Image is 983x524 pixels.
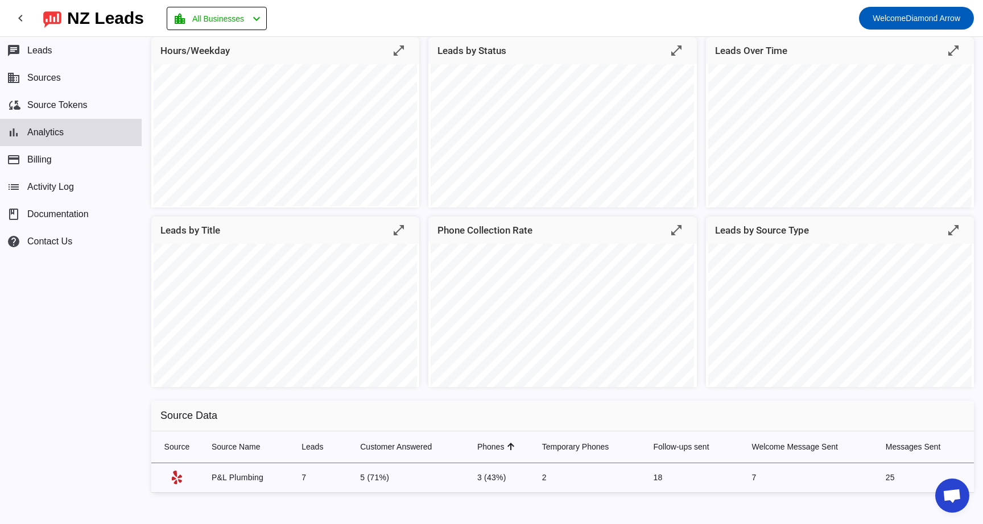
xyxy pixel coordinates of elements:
[27,236,72,247] span: Contact Us
[947,223,960,237] mat-icon: open_in_full
[7,71,20,85] mat-icon: business
[67,10,144,26] div: NZ Leads
[7,153,20,167] mat-icon: payment
[751,441,837,452] div: Welcome Message Sent
[468,463,533,493] td: 3 (43%)
[437,43,506,59] mat-card-title: Leads by Status
[151,401,974,431] h2: Source Data
[670,223,683,237] mat-icon: open_in_full
[873,10,960,26] span: Diamond Arrow
[27,100,88,110] span: Source Tokens
[167,7,267,30] button: All Businesses
[7,98,20,112] mat-icon: cloud_sync
[542,441,635,452] div: Temporary Phones
[437,222,532,238] mat-card-title: Phone Collection Rate
[160,222,220,238] mat-card-title: Leads by Title
[27,127,64,138] span: Analytics
[477,441,524,452] div: Phones
[14,11,27,25] mat-icon: chevron_left
[250,12,263,26] mat-icon: chevron_left
[859,7,974,30] button: WelcomeDiamond Arrow
[742,463,876,493] td: 7
[360,441,459,452] div: Customer Answered
[7,235,20,248] mat-icon: help
[7,126,20,139] mat-icon: bar_chart
[192,11,244,27] span: All Businesses
[212,441,261,452] div: Source Name
[27,182,74,192] span: Activity Log
[477,441,504,452] div: Phones
[351,463,468,493] td: 5 (71%)
[7,180,20,194] mat-icon: list
[151,431,203,463] th: Source
[542,441,609,452] div: Temporary Phones
[43,9,61,28] img: logo
[653,441,733,452] div: Follow-ups sent
[935,479,969,513] a: Open chat
[212,441,283,452] div: Source Name
[947,44,960,57] mat-icon: open_in_full
[715,43,787,59] mat-card-title: Leads Over Time
[886,441,941,452] div: Messages Sent
[886,441,965,452] div: Messages Sent
[160,43,230,59] mat-card-title: Hours/Weekday
[715,222,809,238] mat-card-title: Leads by Source Type
[27,73,61,83] span: Sources
[27,45,52,56] span: Leads
[173,12,187,26] mat-icon: location_city
[392,44,406,57] mat-icon: open_in_full
[670,44,683,57] mat-icon: open_in_full
[27,209,89,219] span: Documentation
[533,463,645,493] td: 2
[751,441,867,452] div: Welcome Message Sent
[203,463,292,493] td: P&L Plumbing
[653,441,709,452] div: Follow-ups sent
[7,207,20,221] span: book
[301,441,342,452] div: Leads
[301,441,323,452] div: Leads
[360,441,432,452] div: Customer Answered
[27,155,52,165] span: Billing
[292,463,351,493] td: 7
[392,223,406,237] mat-icon: open_in_full
[877,463,974,493] td: 25
[170,471,184,484] mat-icon: Yelp
[644,463,742,493] td: 18
[7,44,20,57] mat-icon: chat
[873,14,906,23] span: Welcome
